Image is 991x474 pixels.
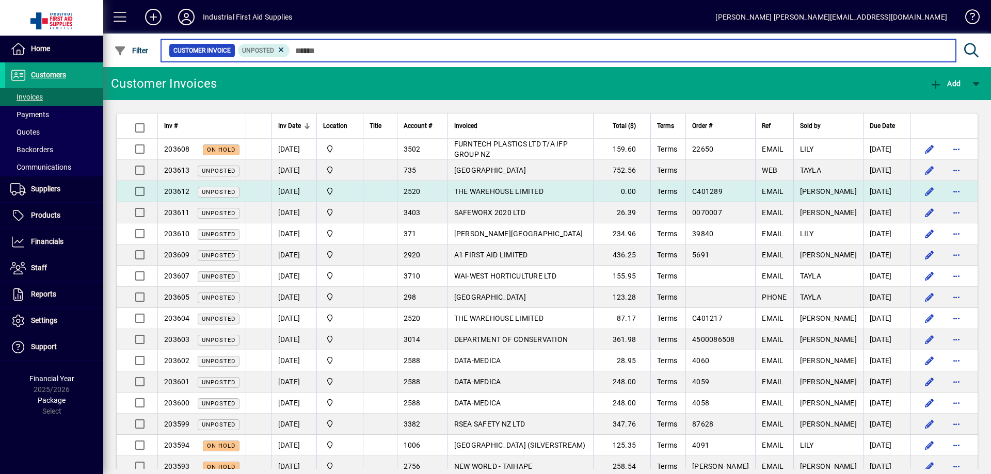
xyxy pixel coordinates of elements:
[593,160,650,181] td: 752.56
[404,356,421,365] span: 2588
[31,211,60,219] span: Products
[593,223,650,244] td: 234.96
[593,287,650,308] td: 123.28
[404,166,417,174] span: 735
[800,441,814,449] span: LILY
[173,45,231,56] span: Customer Invoice
[323,165,357,176] span: INDUSTRIAL FIRST AID SUPPLIES LTD
[692,420,713,428] span: 87628
[164,462,190,470] span: 203593
[863,308,910,329] td: [DATE]
[692,441,709,449] span: 4091
[948,289,965,305] button: More options
[271,393,316,414] td: [DATE]
[323,397,357,408] span: INDUSTRIAL FIRST AID SUPPLIES LTD
[800,378,857,386] span: [PERSON_NAME]
[762,356,784,365] span: EMAIL
[863,223,910,244] td: [DATE]
[800,120,857,132] div: Sold by
[207,443,235,449] span: On hold
[404,293,417,301] span: 298
[948,204,965,221] button: More options
[404,272,421,280] span: 3710
[202,295,235,301] span: Unposted
[278,120,310,132] div: Inv Date
[404,314,421,322] span: 2520
[657,314,677,322] span: Terms
[454,187,544,195] span: THE WAREHOUSE LIMITED
[164,166,190,174] span: 203613
[800,356,857,365] span: [PERSON_NAME]
[323,439,357,451] span: INDUSTRIAL FIRST AID SUPPLIES LTD
[454,441,586,449] span: [GEOGRAPHIC_DATA] (SILVERSTREAM)
[164,399,190,407] span: 203600
[692,399,709,407] span: 4058
[454,335,568,344] span: DEPARTMENT OF CONSERVATION
[921,268,938,284] button: Edit
[5,141,103,158] a: Backorders
[114,46,149,55] span: Filter
[5,176,103,202] a: Suppliers
[948,268,965,284] button: More options
[762,314,784,322] span: EMAIL
[762,335,784,344] span: EMAIL
[323,270,357,282] span: INDUSTRIAL FIRST AID SUPPLIES LTD
[800,462,857,470] span: [PERSON_NAME]
[762,462,784,470] span: EMAIL
[31,264,47,272] span: Staff
[657,441,677,449] span: Terms
[921,141,938,157] button: Edit
[323,207,357,218] span: INDUSTRIAL FIRST AID SUPPLIES LTD
[5,282,103,307] a: Reports
[863,202,910,223] td: [DATE]
[370,120,391,132] div: Title
[762,120,771,132] span: Ref
[404,335,421,344] span: 3014
[323,120,357,132] div: Location
[5,334,103,360] a: Support
[657,166,677,174] span: Terms
[454,462,533,470] span: NEW WORLD - TAIHAPE
[863,139,910,160] td: [DATE]
[164,356,190,365] span: 203602
[800,166,821,174] span: TAYLA
[921,225,938,242] button: Edit
[762,293,787,301] span: PHONE
[800,293,821,301] span: TAYLA
[863,414,910,435] td: [DATE]
[948,141,965,157] button: More options
[921,289,938,305] button: Edit
[323,143,357,155] span: INDUSTRIAL FIRST AID SUPPLIES LTD
[692,251,709,259] span: 5691
[921,204,938,221] button: Edit
[454,120,587,132] div: Invoiced
[10,110,49,119] span: Payments
[31,342,57,351] span: Support
[762,120,787,132] div: Ref
[657,356,677,365] span: Terms
[207,464,235,470] span: On hold
[762,230,784,238] span: EMAIL
[164,314,190,322] span: 203604
[921,352,938,369] button: Edit
[692,462,749,470] span: [PERSON_NAME]
[271,266,316,287] td: [DATE]
[454,378,501,386] span: DATA-MEDICA
[202,273,235,280] span: Unposted
[948,437,965,453] button: More options
[404,208,421,217] span: 3403
[164,120,239,132] div: Inv #
[323,313,357,324] span: INDUSTRIAL FIRST AID SUPPLIES LTD
[5,123,103,141] a: Quotes
[921,247,938,263] button: Edit
[323,355,357,366] span: INDUSTRIAL FIRST AID SUPPLIES LTD
[762,187,784,195] span: EMAIL
[454,272,556,280] span: WAI-WEST HORTICULTURE LTD
[762,251,784,259] span: EMAIL
[404,399,421,407] span: 2588
[762,399,784,407] span: EMAIL
[692,187,723,195] span: C401289
[271,414,316,435] td: [DATE]
[863,287,910,308] td: [DATE]
[271,139,316,160] td: [DATE]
